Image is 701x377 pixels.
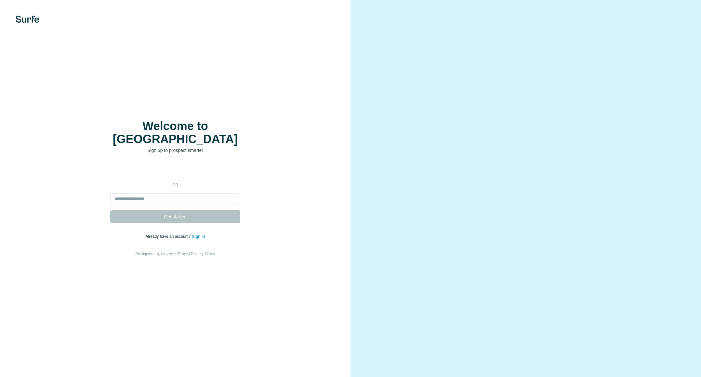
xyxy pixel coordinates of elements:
[178,252,188,256] a: Terms
[165,182,186,188] p: or
[192,234,205,239] a: Sign in
[146,234,192,239] span: Already have an account?
[110,120,240,146] h1: Welcome to [GEOGRAPHIC_DATA]
[136,252,215,256] span: By signing up, I agree to &
[191,252,215,256] a: Privacy Policy
[16,16,39,23] img: Surfe's logo
[107,163,244,178] iframe: Sign in with Google Button
[110,147,240,154] p: Sign up to prospect smarter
